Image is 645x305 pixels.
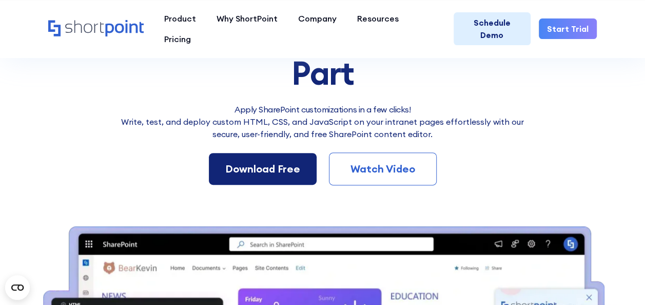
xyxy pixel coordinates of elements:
div: Product [164,12,196,25]
a: Home [48,20,144,37]
div: Company [298,12,337,25]
a: Download Free [209,153,317,185]
button: Open CMP widget [5,275,30,300]
a: Pricing [154,29,201,49]
a: Start Trial [539,18,597,39]
a: Company [288,8,347,29]
h2: Apply SharePoint customizations in a few clicks! [115,103,531,116]
div: Download Free [225,161,300,177]
a: Why ShortPoint [206,8,288,29]
a: Watch Video [329,153,437,185]
div: Resources [357,12,399,25]
div: Watch Video [346,161,420,177]
a: Product [154,8,206,29]
a: Resources [347,8,409,29]
div: Why ShortPoint [217,12,278,25]
iframe: Chat Widget [460,186,645,305]
div: Pricing [164,33,191,45]
p: Write, test, and deploy custom HTML, CSS, and JavaScript on your intranet pages effortlessly wi﻿t... [115,116,531,140]
a: Schedule Demo [454,12,531,45]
